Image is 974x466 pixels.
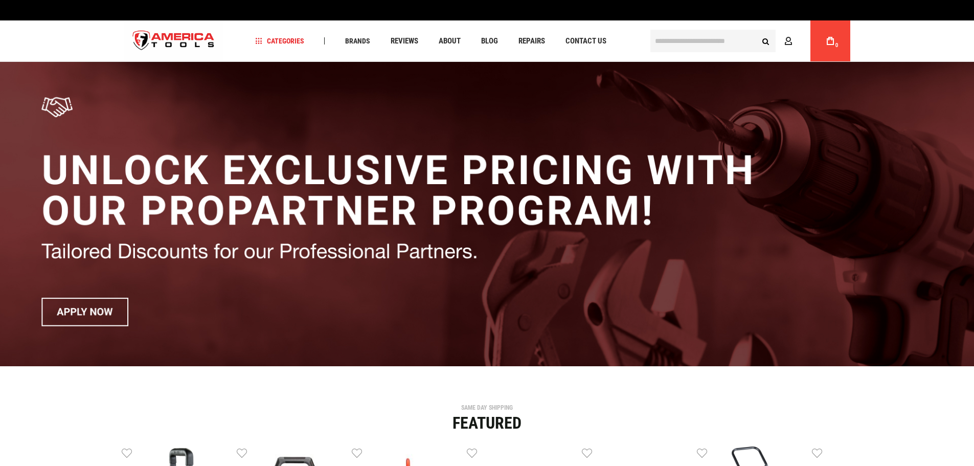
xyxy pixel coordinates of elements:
a: Repairs [514,34,550,48]
span: 0 [835,42,839,48]
span: Categories [255,37,304,45]
span: Contact Us [565,37,606,45]
img: America Tools [124,22,223,60]
span: Repairs [518,37,545,45]
a: About [434,34,465,48]
span: Reviews [391,37,418,45]
button: Search [756,31,776,51]
span: Blog [481,37,498,45]
a: Reviews [386,34,423,48]
div: SAME DAY SHIPPING [122,405,853,411]
div: Featured [122,415,853,431]
a: 0 [821,20,840,61]
a: Categories [251,34,309,48]
a: Blog [477,34,503,48]
span: Brands [345,37,370,45]
a: store logo [124,22,223,60]
a: Brands [341,34,375,48]
span: About [439,37,461,45]
a: Contact Us [561,34,611,48]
